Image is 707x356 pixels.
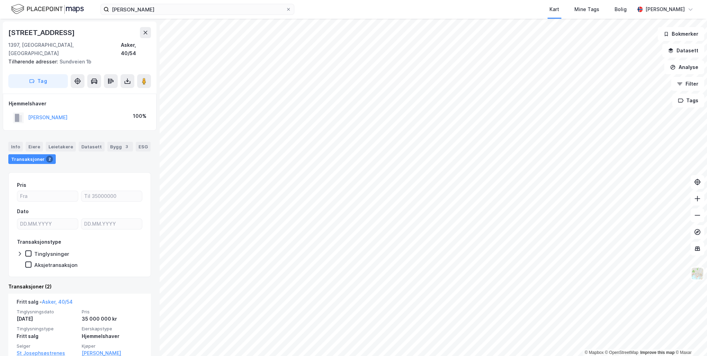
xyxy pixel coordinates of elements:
[664,60,704,74] button: Analyse
[82,309,143,315] span: Pris
[17,332,78,340] div: Fritt salg
[662,44,704,58] button: Datasett
[34,262,78,268] div: Aksjetransaksjon
[8,59,60,64] span: Tilhørende adresser:
[17,326,78,332] span: Tinglysningstype
[79,142,105,151] div: Datasett
[8,74,68,88] button: Tag
[81,191,142,201] input: Til 35000000
[640,350,674,355] a: Improve this map
[17,343,78,349] span: Selger
[136,142,151,151] div: ESG
[123,143,130,150] div: 3
[17,238,61,246] div: Transaksjonstype
[82,326,143,332] span: Eierskapstype
[42,299,73,305] a: Asker, 40/54
[107,142,133,151] div: Bygg
[82,332,143,340] div: Hjemmelshaver
[17,309,78,315] span: Tinglysningsdato
[672,323,707,356] div: Kontrollprogram for chat
[17,191,78,201] input: Fra
[8,154,56,164] div: Transaksjoner
[17,298,73,309] div: Fritt salg -
[11,3,84,15] img: logo.f888ab2527a4732fd821a326f86c7f29.svg
[82,343,143,349] span: Kjøper
[8,58,145,66] div: Sundveien 1b
[657,27,704,41] button: Bokmerker
[81,219,142,229] input: DD.MM.YYYY
[109,4,286,15] input: Søk på adresse, matrikkel, gårdeiere, leietakere eller personer
[17,207,29,216] div: Dato
[9,99,151,108] div: Hjemmelshaver
[645,5,685,14] div: [PERSON_NAME]
[671,77,704,91] button: Filter
[46,156,53,163] div: 2
[17,315,78,323] div: [DATE]
[605,350,638,355] a: OpenStreetMap
[121,41,151,58] div: Asker, 40/54
[672,94,704,107] button: Tags
[615,5,627,14] div: Bolig
[46,142,76,151] div: Leietakere
[549,5,559,14] div: Kart
[17,181,26,189] div: Pris
[8,142,23,151] div: Info
[82,315,143,323] div: 35 000 000 kr
[17,219,78,229] input: DD.MM.YYYY
[8,41,121,58] div: 1397, [GEOGRAPHIC_DATA], [GEOGRAPHIC_DATA]
[584,350,603,355] a: Mapbox
[133,112,146,120] div: 100%
[8,283,151,291] div: Transaksjoner (2)
[26,142,43,151] div: Eiere
[691,267,704,280] img: Z
[8,27,76,38] div: [STREET_ADDRESS]
[574,5,599,14] div: Mine Tags
[672,323,707,356] iframe: Chat Widget
[34,251,69,257] div: Tinglysninger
